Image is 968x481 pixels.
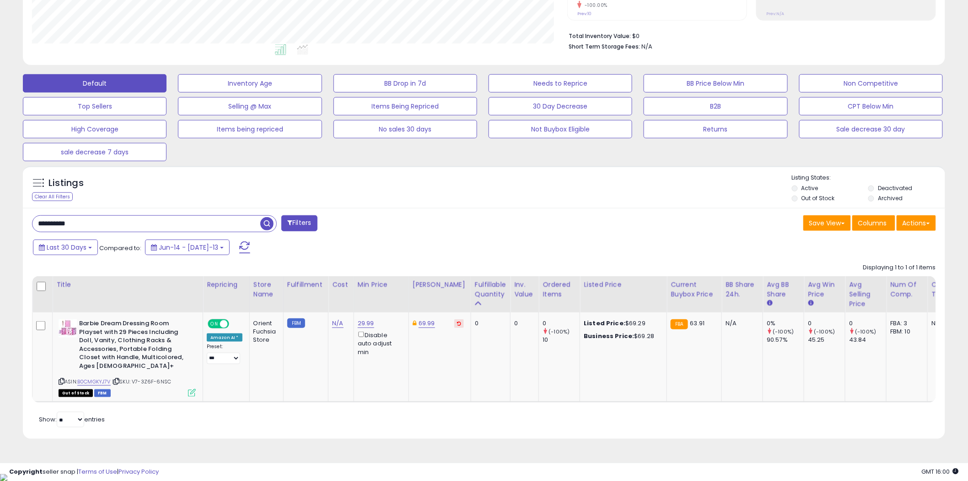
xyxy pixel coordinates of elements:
h5: Listings [48,177,84,190]
span: Last 30 Days [47,243,86,252]
small: Avg BB Share. [767,299,772,307]
button: Last 30 Days [33,240,98,255]
div: 0 [849,319,886,328]
div: Orient Fuchsia Store [253,319,276,344]
button: Selling @ Max [178,97,322,115]
span: All listings that are currently out of stock and unavailable for purchase on Amazon [59,389,93,397]
li: $0 [569,30,929,41]
span: Show: entries [39,415,105,424]
small: (-100%) [814,328,835,335]
a: B0CMGKYJ7V [77,378,111,386]
div: 90.57% [767,336,804,344]
div: Fulfillable Quantity [475,280,506,299]
div: Cost [332,280,350,290]
a: 69.99 [419,319,435,328]
button: Columns [852,215,895,231]
div: Disable auto adjust min [358,330,402,356]
span: 2025-08-13 16:00 GMT [922,467,959,476]
span: Jun-14 - [DATE]-13 [159,243,218,252]
button: BB Price Below Min [644,74,787,93]
div: Inv. value [514,280,535,299]
div: Clear All Filters [32,192,73,201]
div: Preset: [207,344,242,364]
a: N/A [332,319,343,328]
div: N/A [726,319,756,328]
small: (-100%) [773,328,794,335]
div: 0 [475,319,503,328]
b: Listed Price: [584,319,625,328]
span: Columns [858,219,887,228]
div: Avg Win Price [808,280,841,299]
label: Deactivated [878,184,912,192]
small: -100.00% [581,2,608,9]
small: FBM [287,318,305,328]
button: Actions [897,215,936,231]
a: Privacy Policy [118,467,159,476]
button: Items being repriced [178,120,322,138]
small: (-100%) [549,328,570,335]
span: OFF [228,320,242,328]
b: Total Inventory Value: [569,32,631,40]
div: Num of Comp. [890,280,924,299]
div: Min Price [358,280,405,290]
div: FBA: 3 [890,319,920,328]
button: Top Sellers [23,97,167,115]
span: Compared to: [99,244,141,252]
div: Amazon AI * [207,333,242,342]
button: High Coverage [23,120,167,138]
a: Terms of Use [78,467,117,476]
div: $69.28 [584,332,660,340]
div: Store Name [253,280,280,299]
div: 43.84 [849,336,886,344]
button: BB Drop in 7d [333,74,477,93]
button: sale decrease 7 days [23,143,167,161]
button: Returns [644,120,787,138]
small: Avg Win Price. [808,299,813,307]
div: 10 [543,336,580,344]
span: | SKU: V7-3Z6F-6NSC [112,378,171,385]
div: Title [56,280,199,290]
div: FBM: 10 [890,328,920,336]
small: FBA [671,319,688,329]
button: Filters [281,215,317,231]
div: $69.29 [584,319,660,328]
small: Prev: 10 [577,11,592,16]
span: ON [209,320,220,328]
button: Default [23,74,167,93]
button: Jun-14 - [DATE]-13 [145,240,230,255]
button: CPT Below Min [799,97,943,115]
button: Sale decrease 30 day [799,120,943,138]
div: seller snap | | [9,468,159,476]
div: 0% [767,319,804,328]
button: Needs to Reprice [489,74,632,93]
div: Avg Selling Price [849,280,882,309]
span: FBM [94,389,111,397]
div: Ordered Items [543,280,576,299]
div: Fulfillment [287,280,324,290]
div: Current Buybox Price [671,280,718,299]
button: Not Buybox Eligible [489,120,632,138]
button: No sales 30 days [333,120,477,138]
button: Inventory Age [178,74,322,93]
p: Listing States: [792,174,945,182]
div: Avg BB Share [767,280,800,299]
b: Short Term Storage Fees: [569,43,640,50]
div: ASIN: [59,319,196,396]
div: 45.25 [808,336,845,344]
div: Displaying 1 to 1 of 1 items [863,263,936,272]
a: 29.99 [358,319,374,328]
div: 0 [514,319,532,328]
div: Repricing [207,280,246,290]
div: [PERSON_NAME] [413,280,467,290]
button: 30 Day Decrease [489,97,632,115]
label: Archived [878,194,903,202]
div: Listed Price [584,280,663,290]
div: BB Share 24h. [726,280,759,299]
label: Active [801,184,818,192]
span: 63.91 [690,319,705,328]
button: Save View [803,215,851,231]
b: Barbie Dream Dressing Room Playset with 29 Pieces Including Doll, Vanity, Clothing Racks & Access... [79,319,190,372]
span: N/A [641,42,652,51]
b: Business Price: [584,332,634,340]
img: 411xsppew-L._SL40_.jpg [59,319,77,338]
